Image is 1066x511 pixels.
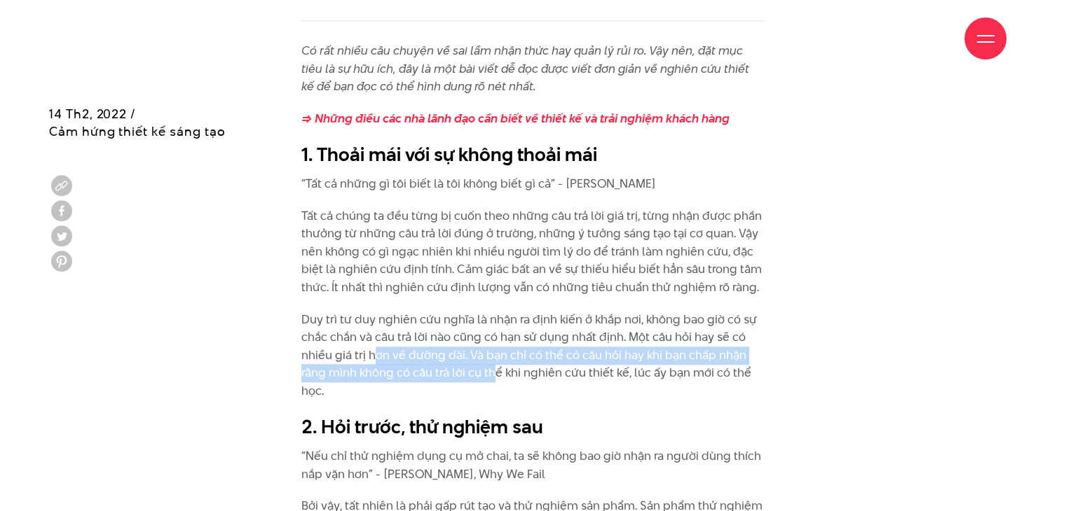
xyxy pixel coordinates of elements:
[301,110,730,127] a: => Những điều các nhà lãnh đạo cần biết về thiết kế và trải nghiệm khách hàng
[301,175,765,193] p: “Tất cả những gì tôi biết là tôi không biết gì cả” - [PERSON_NAME]
[301,207,765,297] p: Tất cả chúng ta đều từng bị cuốn theo những câu trả lời giá trị, từng nhận được phần thưởng từ nh...
[301,141,765,168] h2: 1. Thoải mái với sự không thoải mái
[301,447,765,483] p: “Nếu chỉ thử nghiệm dụng cụ mở chai, ta sẽ không bao giờ nhận ra người dùng thích nắp vặn hơn” - ...
[49,105,225,140] span: 14 Th2, 2022 / Cảm hứng thiết kế sáng tạo
[301,414,765,440] h2: 2. Hỏi trước, thử nghiệm sau
[301,311,765,400] p: Duy trì tư duy nghiên cứu nghĩa là nhận ra định kiến ở khắp nơi, không bao giờ có sự chắc chắn và...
